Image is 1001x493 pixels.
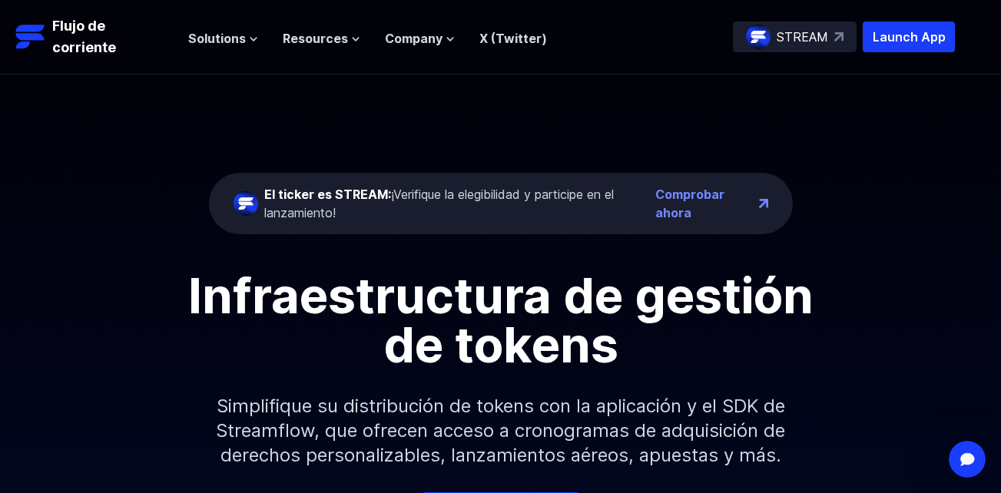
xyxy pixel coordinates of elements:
button: Resources [283,29,360,48]
a: STREAM [733,22,857,52]
button: Solutions [188,29,258,48]
span: Resources [283,29,348,48]
a: Comprobar ahora [655,185,753,222]
button: Launch App [863,22,955,52]
p: Flujo de corriente [52,15,130,58]
iframe: Intercom live chat [949,441,986,478]
p: Simplifique su distribución de tokens con la aplicación y el SDK de Streamflow, que ofrecen acces... [171,369,831,492]
span: Solutions [188,29,246,48]
button: Company [385,29,455,48]
span: El ticker es STREAM: [264,187,391,202]
img: streamflow-logo-circle.png [746,25,771,49]
img: Streamflow Logo [15,22,46,52]
span: Company [385,29,442,48]
a: X (Twitter) [479,31,547,46]
h1: Infraestructura de gestión de tokens [155,271,847,369]
p: STREAM [777,28,828,46]
img: streamflow-logo-circle.png [234,191,258,216]
img: top-right-arrow.png [759,199,768,208]
font: ¡Verifique la elegibilidad y participe en el lanzamiento! [264,187,614,220]
a: Flujo de corriente [15,15,173,58]
img: top-right-arrow.svg [834,32,844,41]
